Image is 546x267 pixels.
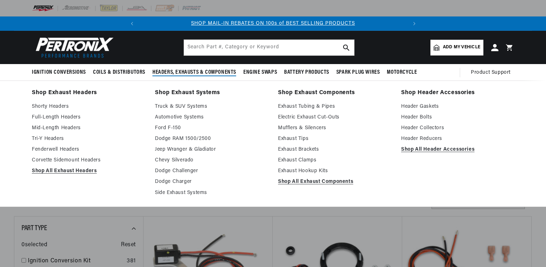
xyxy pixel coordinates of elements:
[93,69,145,76] span: Coils & Distributors
[149,64,240,81] summary: Headers, Exhausts & Components
[89,64,149,81] summary: Coils & Distributors
[32,113,145,122] a: Full-Length Headers
[139,20,407,28] div: 1 of 2
[14,16,532,31] slideshow-component: Translation missing: en.sections.announcements.announcement_bar
[401,113,514,122] a: Header Bolts
[152,69,236,76] span: Headers, Exhausts & Components
[155,189,268,197] a: Side Exhaust Systems
[155,156,268,165] a: Chevy Silverado
[121,241,136,250] span: Reset
[125,16,139,31] button: Translation missing: en.sections.announcements.previous_announcement
[191,21,355,26] a: SHOP MAIL-IN REBATES ON 100s of BEST SELLING PRODUCTS
[471,69,511,77] span: Product Support
[155,124,268,132] a: Ford F-150
[139,20,407,28] div: Announcement
[184,40,354,55] input: Search Part #, Category or Keyword
[401,124,514,132] a: Header Collectors
[387,69,417,76] span: Motorcycle
[32,145,145,154] a: Fenderwell Headers
[243,69,277,76] span: Engine Swaps
[32,156,145,165] a: Corvette Sidemount Headers
[284,69,329,76] span: Battery Products
[443,44,480,51] span: Add my vehicle
[407,16,421,31] button: Translation missing: en.sections.announcements.next_announcement
[471,64,514,81] summary: Product Support
[155,135,268,143] a: Dodge RAM 1500/2500
[127,257,136,266] div: 381
[278,156,391,165] a: Exhaust Clamps
[155,113,268,122] a: Automotive Systems
[32,167,145,175] a: Shop All Exhaust Headers
[401,145,514,154] a: Shop All Header Accessories
[383,64,420,81] summary: Motorcycle
[32,35,114,60] img: Pertronix
[281,64,333,81] summary: Battery Products
[278,88,391,98] a: Shop Exhaust Components
[278,124,391,132] a: Mufflers & Silencers
[21,225,47,232] span: Part Type
[21,241,47,250] span: 0 selected
[155,167,268,175] a: Dodge Challenger
[32,64,89,81] summary: Ignition Conversions
[338,40,354,55] button: search button
[401,135,514,143] a: Header Reducers
[155,178,268,186] a: Dodge Charger
[333,64,384,81] summary: Spark Plug Wires
[32,88,145,98] a: Shop Exhaust Headers
[155,145,268,154] a: Jeep Wranger & Gladiator
[278,135,391,143] a: Exhaust Tips
[32,69,86,76] span: Ignition Conversions
[430,40,483,55] a: Add my vehicle
[278,113,391,122] a: Electric Exhaust Cut-Outs
[155,88,268,98] a: Shop Exhaust Systems
[240,64,281,81] summary: Engine Swaps
[28,257,124,266] a: Ignition Conversion Kit
[278,145,391,154] a: Exhaust Brackets
[401,102,514,111] a: Header Gaskets
[32,102,145,111] a: Shorty Headers
[32,135,145,143] a: Tri-Y Headers
[32,124,145,132] a: Mid-Length Headers
[278,167,391,175] a: Exhaust Hookup Kits
[278,178,391,186] a: Shop All Exhaust Components
[336,69,380,76] span: Spark Plug Wires
[155,102,268,111] a: Truck & SUV Systems
[278,102,391,111] a: Exhaust Tubing & Pipes
[401,88,514,98] a: Shop Header Accessories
